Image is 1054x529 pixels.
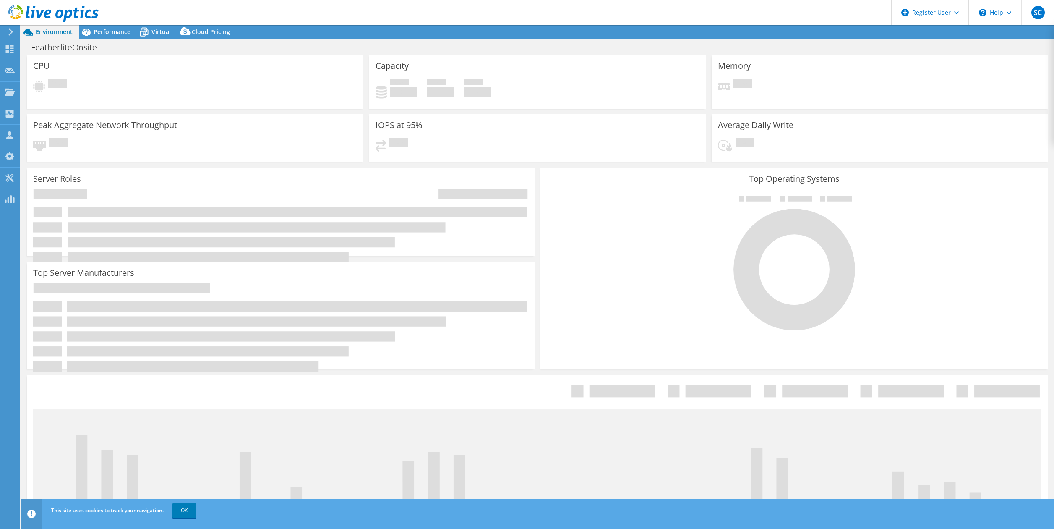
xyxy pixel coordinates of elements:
h3: IOPS at 95% [376,120,423,130]
h3: Peak Aggregate Network Throughput [33,120,177,130]
a: OK [172,503,196,518]
h4: 0 GiB [427,87,454,97]
h3: Top Server Manufacturers [33,268,134,278]
h4: 0 GiB [390,87,417,97]
span: Pending [736,138,754,149]
h3: CPU [33,61,50,71]
span: Total [464,79,483,87]
h3: Capacity [376,61,409,71]
span: SC [1031,6,1045,19]
h3: Server Roles [33,174,81,183]
h4: 0 GiB [464,87,491,97]
h3: Memory [718,61,751,71]
span: Environment [36,28,73,36]
svg: \n [979,9,986,16]
span: Pending [48,79,67,90]
span: Used [390,79,409,87]
span: Free [427,79,446,87]
span: Pending [733,79,752,90]
span: Virtual [151,28,171,36]
h3: Average Daily Write [718,120,793,130]
span: Pending [49,138,68,149]
span: Performance [94,28,130,36]
span: Pending [389,138,408,149]
span: Cloud Pricing [192,28,230,36]
span: This site uses cookies to track your navigation. [51,507,164,514]
h3: Top Operating Systems [547,174,1042,183]
h1: FeatherliteOnsite [27,43,110,52]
